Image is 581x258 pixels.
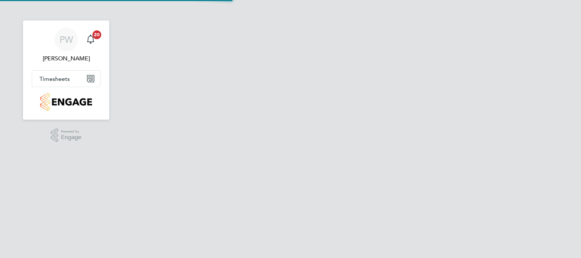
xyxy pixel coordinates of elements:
[92,30,101,39] span: 20
[61,134,81,141] span: Engage
[83,28,98,51] a: 20
[60,35,73,44] span: PW
[51,128,82,142] a: Powered byEngage
[23,20,109,120] nav: Main navigation
[40,93,92,111] img: countryside-properties-logo-retina.png
[32,71,100,87] button: Timesheets
[39,75,70,82] span: Timesheets
[32,54,100,63] span: Paul Willis
[61,128,81,135] span: Powered by
[32,93,100,111] a: Go to home page
[32,28,100,63] a: PW[PERSON_NAME]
